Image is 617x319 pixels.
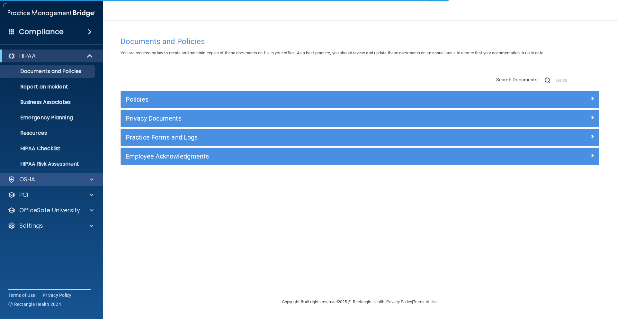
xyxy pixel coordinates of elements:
[4,130,92,136] p: Resources
[126,153,475,160] h5: Employee Acknowledgments
[8,191,94,199] a: PCI
[8,301,61,307] span: Ⓒ Rectangle Health 2024
[243,292,477,312] div: Copyright © All rights reserved 2025 @ Rectangle Health | |
[121,50,544,55] span: You are required by law to create and maintain copies of these documents on file in your office. ...
[126,94,594,105] a: Policies
[126,134,475,141] h5: Practice Forms and Logs
[126,132,594,142] a: Practice Forms and Logs
[19,176,35,183] p: OSHA
[4,145,92,152] p: HIPAA Checklist
[8,292,35,298] a: Terms of Use
[121,37,599,46] h4: Documents and Policies
[126,151,594,161] a: Employee Acknowledgments
[8,7,95,20] img: PMB logo
[126,113,594,123] a: Privacy Documents
[126,115,475,122] h5: Privacy Documents
[4,114,92,121] p: Emergency Planning
[4,161,92,167] p: HIPAA Risk Assessment
[386,299,412,304] a: Privacy Policy
[126,96,475,103] h5: Policies
[43,292,72,298] a: Privacy Policy
[4,68,92,75] p: Documents and Policies
[19,206,80,214] p: OfficeSafe University
[496,77,539,83] span: Search Documents:
[4,99,92,105] p: Business Associates
[8,176,94,183] a: OSHA
[19,222,43,230] p: Settings
[413,299,438,304] a: Terms of Use
[19,191,28,199] p: PCI
[4,84,92,90] p: Report an Incident
[19,27,64,36] h4: Compliance
[8,222,94,230] a: Settings
[545,77,550,83] img: ic-search.3b580494.png
[555,76,599,85] input: Search
[8,52,93,60] a: HIPAA
[8,206,94,214] a: OfficeSafe University
[19,52,36,60] p: HIPAA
